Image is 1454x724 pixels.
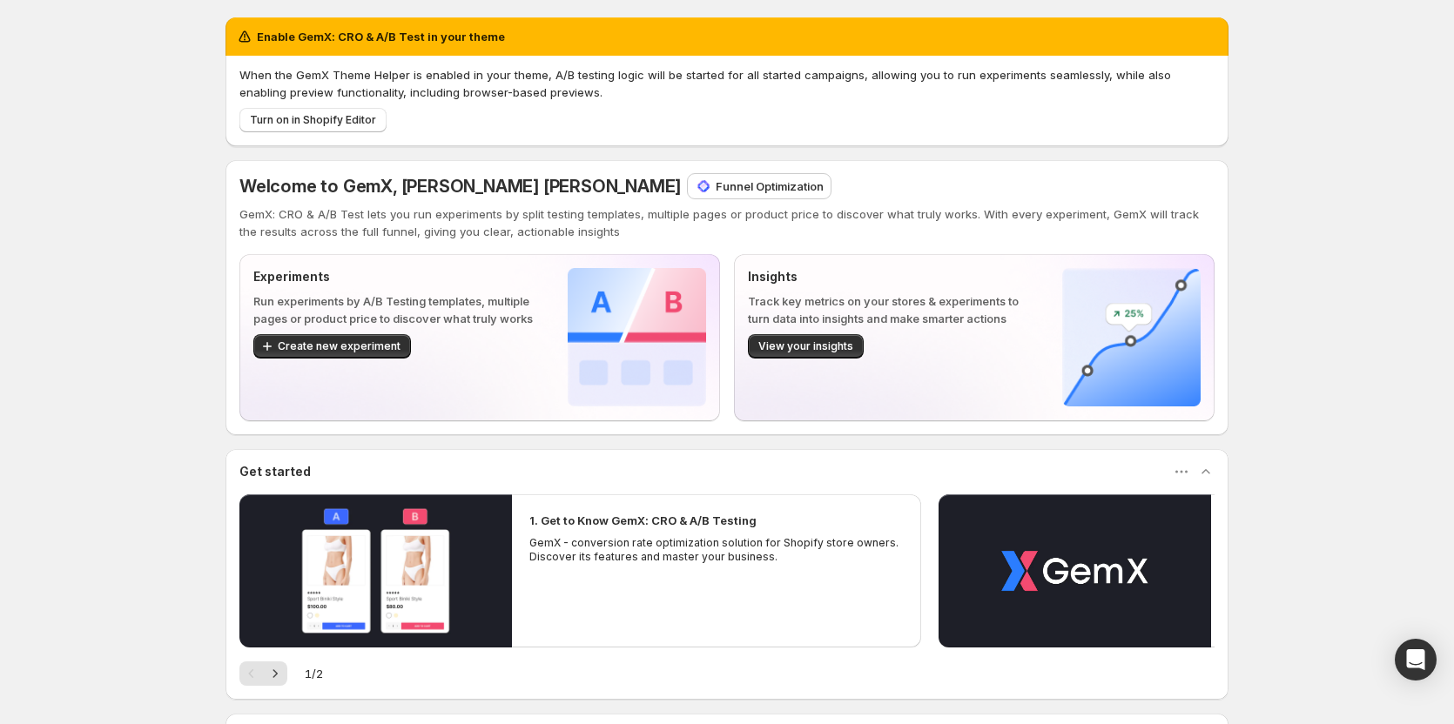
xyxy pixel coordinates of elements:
img: Insights [1062,268,1201,406]
button: Turn on in Shopify Editor [239,108,387,132]
h2: 1. Get to Know GemX: CRO & A/B Testing [529,512,757,529]
p: Track key metrics on your stores & experiments to turn data into insights and make smarter actions [748,292,1034,327]
span: Turn on in Shopify Editor [250,113,376,127]
p: GemX - conversion rate optimization solution for Shopify store owners. Discover its features and ... [529,536,904,564]
p: Insights [748,268,1034,285]
img: Experiments [568,268,706,406]
img: Funnel Optimization [695,178,712,195]
span: View your insights [758,339,853,353]
span: Create new experiment [278,339,401,353]
span: 1 / 2 [305,665,323,682]
div: Open Intercom Messenger [1395,639,1437,680]
button: Play video [939,494,1211,647]
p: GemX: CRO & A/B Test lets you run experiments by split testing templates, multiple pages or produ... [239,205,1215,240]
p: Run experiments by A/B Testing templates, multiple pages or product price to discover what truly ... [253,292,540,327]
p: When the GemX Theme Helper is enabled in your theme, A/B testing logic will be started for all st... [239,66,1215,101]
button: View your insights [748,334,864,359]
button: Next [263,661,287,686]
span: Welcome to GemX, [PERSON_NAME] [PERSON_NAME] [239,176,681,197]
p: Experiments [253,268,540,285]
h3: Get started [239,463,311,480]
h2: Enable GemX: CRO & A/B Test in your theme [257,28,505,45]
p: Funnel Optimization [716,178,824,195]
button: Create new experiment [253,334,411,359]
nav: Pagination [239,661,287,686]
button: Play video [239,494,512,647]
